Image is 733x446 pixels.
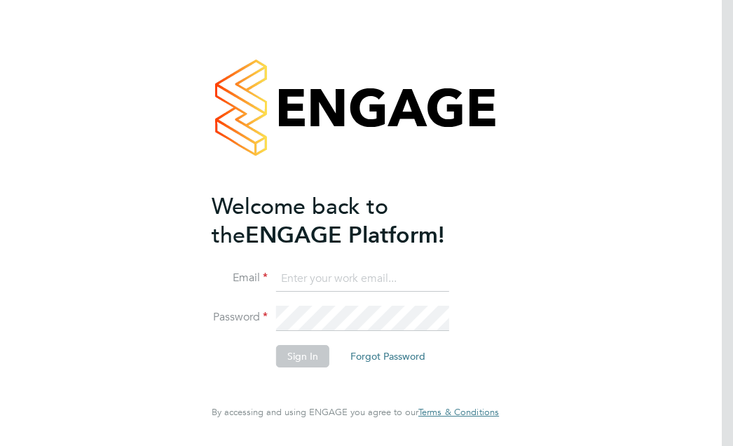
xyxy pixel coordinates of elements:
label: Email [212,271,268,285]
h2: ENGAGE Platform! [212,192,485,250]
button: Sign In [276,345,329,367]
span: By accessing and using ENGAGE you agree to our [212,406,499,418]
span: Terms & Conditions [418,406,499,418]
span: Welcome back to the [212,193,388,249]
input: Enter your work email... [276,266,449,292]
button: Forgot Password [339,345,437,367]
label: Password [212,310,268,325]
a: Terms & Conditions [418,407,499,418]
